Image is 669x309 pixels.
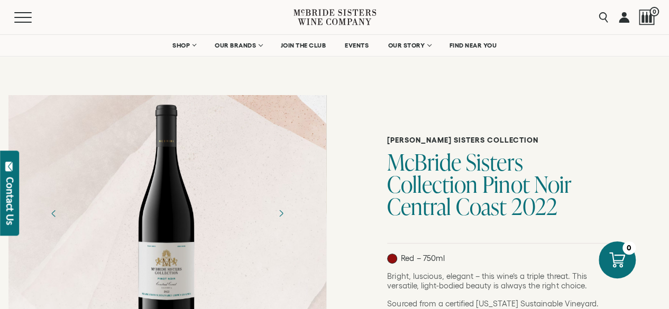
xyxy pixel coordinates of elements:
[387,136,616,145] h6: [PERSON_NAME] Sisters Collection
[381,35,437,56] a: OUR STORY
[166,35,203,56] a: SHOP
[274,35,333,56] a: JOIN THE CLUB
[387,271,616,291] p: Bright, luscious, elegant – this wine’s a triple threat. This versatile, light-bodied beauty is a...
[338,35,375,56] a: EVENTS
[387,151,616,218] h1: McBride Sisters Collection Pinot Noir Central Coast 2022
[208,35,269,56] a: OUR BRANDS
[14,12,52,23] button: Mobile Menu Trigger
[5,177,15,225] div: Contact Us
[172,42,190,49] span: SHOP
[450,42,497,49] span: FIND NEAR YOU
[443,35,504,56] a: FIND NEAR YOU
[622,241,636,255] div: 0
[388,42,425,49] span: OUR STORY
[215,42,256,49] span: OUR BRANDS
[387,254,444,264] p: Red – 750ml
[281,42,326,49] span: JOIN THE CLUB
[387,299,616,308] p: Sourced from a certified [US_STATE] Sustainable Vineyard.
[267,200,295,227] button: Next
[345,42,369,49] span: EVENTS
[40,200,68,227] button: Previous
[649,7,659,16] span: 0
